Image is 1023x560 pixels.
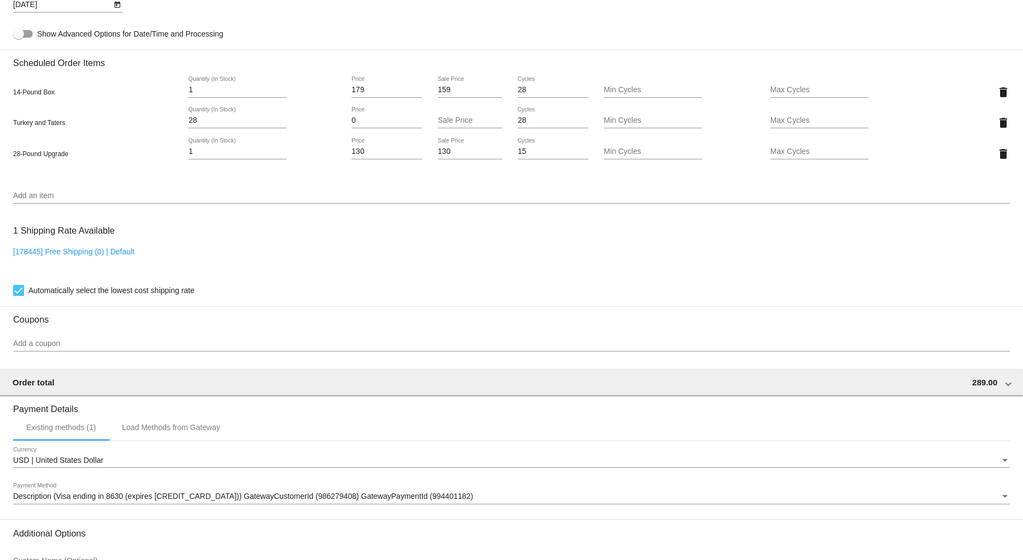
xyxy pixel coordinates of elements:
span: Show Advanced Options for Date/Time and Processing [37,28,223,39]
mat-icon: delete [997,147,1010,160]
h3: Coupons [13,306,1010,325]
mat-icon: delete [997,86,1010,99]
input: Sale Price [438,86,502,94]
input: Max Cycles [770,116,869,125]
input: Min Cycles [604,86,702,94]
input: Add a coupon [13,339,1010,348]
span: 28-Pound Upgrade [13,150,68,158]
input: Min Cycles [604,116,702,125]
span: Automatically select the lowest cost shipping rate [28,284,194,297]
span: Turkey and Taters [13,119,65,127]
span: 289.00 [972,378,997,387]
input: Quantity (In Stock) [188,86,287,94]
input: Cycles [518,147,588,156]
mat-icon: delete [997,116,1010,129]
input: Sale Price [438,116,502,125]
h3: Scheduled Order Items [13,50,1010,68]
h3: Additional Options [13,528,1010,539]
span: Order total [13,378,55,387]
input: Add an item [13,192,1010,200]
a: [178445] Free Shipping (0) | Default [13,247,134,256]
input: Price [352,86,422,94]
input: Cycles [518,86,588,94]
div: Existing methods (1) [26,423,96,432]
input: Min Cycles [604,147,702,156]
h3: Payment Details [13,396,1010,414]
mat-select: Payment Method [13,492,1010,501]
input: Price [352,147,422,156]
div: Load Methods from Gateway [122,423,221,432]
input: Cycles [518,116,588,125]
input: Price [352,116,422,125]
input: Quantity (In Stock) [188,147,287,156]
h3: 1 Shipping Rate Available [13,219,115,242]
input: Next Occurrence Date [13,1,111,9]
span: USD | United States Dollar [13,456,103,464]
input: Max Cycles [770,86,869,94]
span: 14-Pound Box [13,88,55,96]
input: Max Cycles [770,147,869,156]
span: Description (Visa ending in 8630 (expires [CREDIT_CARD_DATA])) GatewayCustomerId (986279408) Gate... [13,492,473,501]
mat-select: Currency [13,456,1010,465]
input: Sale Price [438,147,502,156]
input: Quantity (In Stock) [188,116,287,125]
